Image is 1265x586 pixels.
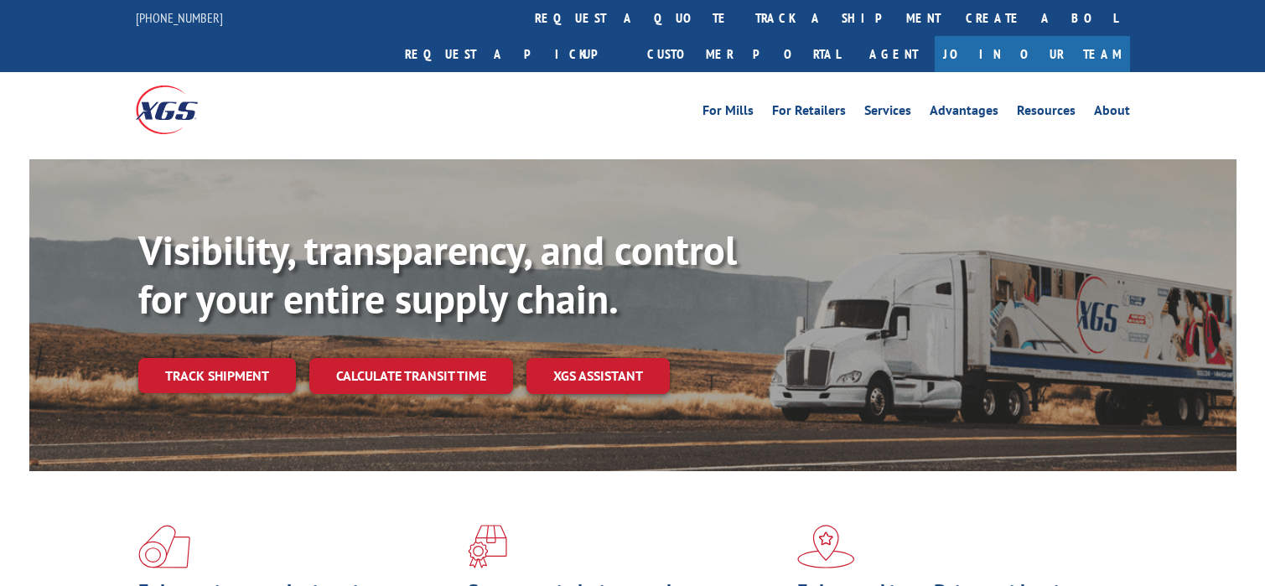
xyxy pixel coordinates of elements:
a: Calculate transit time [309,358,513,394]
a: Advantages [930,104,998,122]
b: Visibility, transparency, and control for your entire supply chain. [138,224,737,324]
img: xgs-icon-flagship-distribution-model-red [797,525,855,568]
a: Request a pickup [392,36,635,72]
a: Customer Portal [635,36,853,72]
a: For Retailers [772,104,846,122]
img: xgs-icon-total-supply-chain-intelligence-red [138,525,190,568]
a: Resources [1017,104,1076,122]
a: About [1094,104,1130,122]
a: Join Our Team [935,36,1130,72]
a: For Mills [702,104,754,122]
img: xgs-icon-focused-on-flooring-red [468,525,507,568]
a: Track shipment [138,358,296,393]
a: XGS ASSISTANT [526,358,670,394]
a: Agent [853,36,935,72]
a: Services [864,104,911,122]
a: [PHONE_NUMBER] [136,9,223,26]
